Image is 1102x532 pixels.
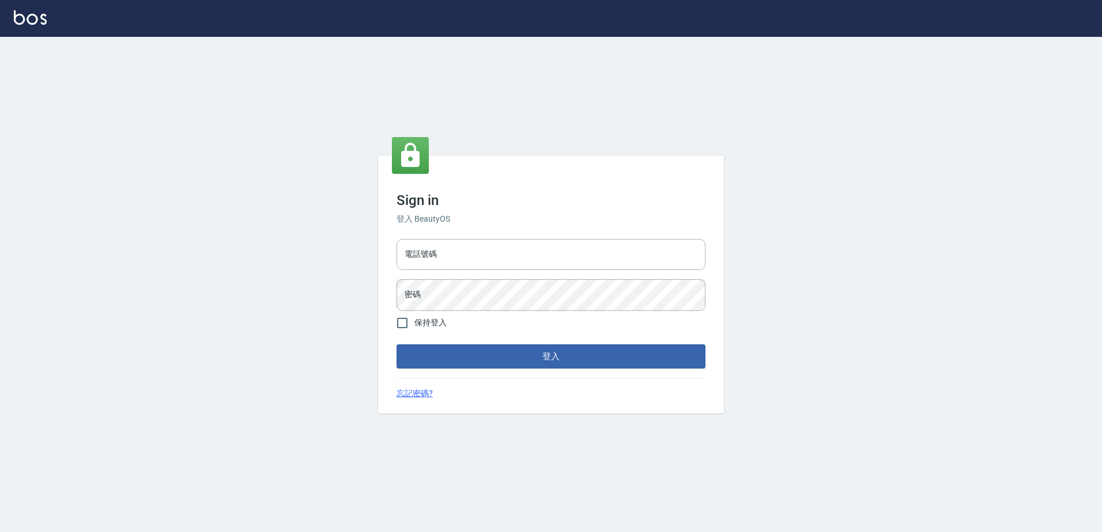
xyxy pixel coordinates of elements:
img: Logo [14,10,47,25]
h6: 登入 BeautyOS [397,213,705,225]
h3: Sign in [397,192,705,208]
span: 保持登入 [414,317,447,329]
button: 登入 [397,344,705,368]
a: 忘記密碼? [397,387,433,400]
